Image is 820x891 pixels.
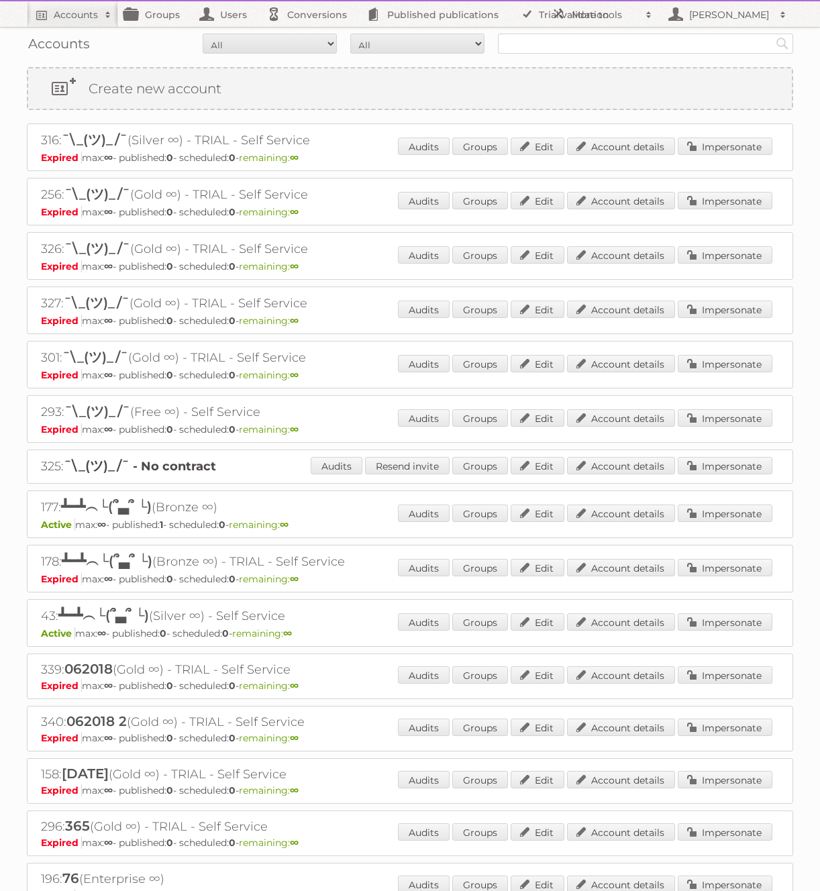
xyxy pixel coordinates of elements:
span: remaining: [239,680,299,692]
a: Audits [398,719,450,736]
span: remaining: [239,784,299,796]
strong: 0 [166,206,173,218]
h2: 177: (Bronze ∞) [41,498,511,517]
strong: ∞ [104,369,113,381]
strong: 0 [166,369,173,381]
span: remaining: [239,315,299,327]
a: Edit [511,823,564,841]
a: Groups [452,301,508,318]
h2: 327: (Gold ∞) - TRIAL - Self Service [41,294,511,313]
a: Audits [311,457,362,474]
strong: ∞ [104,206,113,218]
span: Expired [41,732,82,744]
a: Account details [567,559,675,576]
span: Expired [41,206,82,218]
strong: ∞ [104,423,113,435]
a: Edit [511,355,564,372]
strong: 0 [222,627,229,639]
span: ¯\_(ツ)_/¯ [62,349,128,365]
a: Groups [118,1,193,27]
strong: 0 [229,732,236,744]
a: Groups [452,719,508,736]
strong: 0 [229,423,236,435]
a: Account details [567,192,675,209]
strong: ∞ [104,837,113,849]
span: Expired [41,837,82,849]
span: Expired [41,423,82,435]
p: max: - published: - scheduled: - [41,732,779,744]
span: Expired [41,573,82,585]
a: Account details [567,823,675,841]
strong: 0 [229,315,236,327]
span: remaining: [239,206,299,218]
a: Account details [567,138,675,155]
a: Conversions [260,1,360,27]
span: ¯\_(ツ)_/¯ [62,132,127,148]
a: Edit [511,719,564,736]
a: Audits [398,192,450,209]
span: remaining: [232,627,292,639]
a: Account details [567,505,675,522]
a: Groups [452,771,508,788]
a: More tools [545,1,659,27]
a: Impersonate [678,355,772,372]
a: Account details [567,301,675,318]
h2: 256: (Gold ∞) - TRIAL - Self Service [41,185,511,205]
input: Search [772,34,792,54]
a: Groups [452,246,508,264]
a: Edit [511,457,564,474]
p: max: - published: - scheduled: - [41,627,779,639]
span: ┻━┻︵└(՞▃՞ └) [58,607,149,623]
a: Audits [398,355,450,372]
h2: 43: (Silver ∞) - Self Service [41,607,511,626]
strong: 0 [229,837,236,849]
span: remaining: [239,152,299,164]
a: Groups [452,613,508,631]
span: ¯\_(ツ)_/¯ [64,458,130,474]
h2: 316: (Silver ∞) - TRIAL - Self Service [41,131,511,150]
a: Groups [452,355,508,372]
h2: 339: (Gold ∞) - TRIAL - Self Service [41,661,511,678]
h2: Accounts [54,8,98,21]
strong: ∞ [290,837,299,849]
h2: 296: (Gold ∞) - TRIAL - Self Service [41,818,511,835]
span: remaining: [239,573,299,585]
a: Accounts [27,1,118,27]
strong: ∞ [104,315,113,327]
strong: 0 [229,573,236,585]
strong: 0 [166,732,173,744]
strong: 0 [229,206,236,218]
p: max: - published: - scheduled: - [41,423,779,435]
strong: 0 [219,519,225,531]
a: Impersonate [678,138,772,155]
span: 76 [62,870,79,886]
strong: ∞ [290,680,299,692]
p: max: - published: - scheduled: - [41,573,779,585]
a: Impersonate [678,457,772,474]
a: Impersonate [678,719,772,736]
a: Edit [511,138,564,155]
span: Expired [41,784,82,796]
span: 062018 2 [66,713,127,729]
strong: 1 [160,519,163,531]
h2: [PERSON_NAME] [686,8,773,21]
strong: ∞ [104,732,113,744]
strong: ∞ [290,369,299,381]
span: Expired [41,152,82,164]
span: ¯\_(ツ)_/¯ [64,403,130,419]
a: Edit [511,613,564,631]
a: Audits [398,301,450,318]
a: Edit [511,409,564,427]
p: max: - published: - scheduled: - [41,369,779,381]
strong: ∞ [104,573,113,585]
span: Expired [41,680,82,692]
span: remaining: [229,519,289,531]
a: Impersonate [678,246,772,264]
p: max: - published: - scheduled: - [41,519,779,531]
span: ¯\_(ツ)_/¯ [64,186,130,202]
a: Audits [398,505,450,522]
a: Edit [511,559,564,576]
a: Groups [452,409,508,427]
h2: 178: (Bronze ∞) - TRIAL - Self Service [41,552,511,572]
span: ¯\_(ツ)_/¯ [64,295,130,311]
